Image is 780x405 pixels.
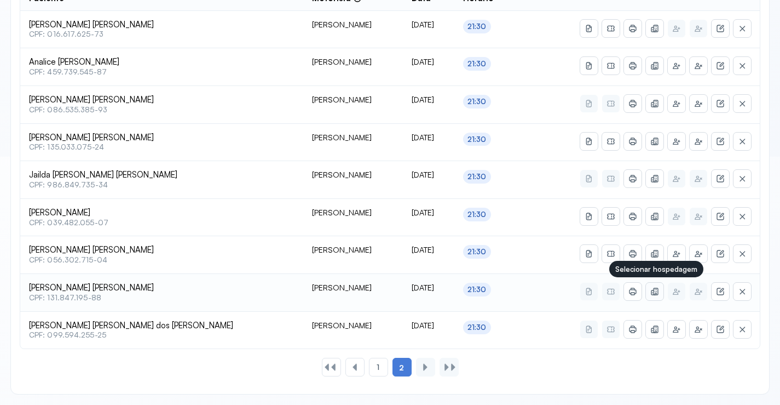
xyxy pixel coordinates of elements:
[412,208,446,218] div: [DATE]
[29,133,294,143] span: [PERSON_NAME] [PERSON_NAME]
[467,22,487,31] div: 21:30
[312,208,394,218] div: [PERSON_NAME]
[312,170,394,180] div: [PERSON_NAME]
[29,170,294,180] span: Jailda [PERSON_NAME] [PERSON_NAME]
[412,95,446,105] div: [DATE]
[29,95,294,105] span: [PERSON_NAME] [PERSON_NAME]
[412,321,446,330] div: [DATE]
[467,97,487,106] div: 21:30
[29,293,294,303] span: CPF: 131.847.195-88
[29,218,294,227] span: CPF: 039.482.055-07
[312,57,394,67] div: [PERSON_NAME]
[312,283,394,293] div: [PERSON_NAME]
[467,59,487,69] div: 21:30
[399,363,404,373] span: 2
[29,57,294,67] span: Analice [PERSON_NAME]
[412,133,446,142] div: [DATE]
[29,321,294,331] span: [PERSON_NAME] [PERSON_NAME] dos [PERSON_NAME]
[312,20,394,30] div: [PERSON_NAME]
[467,323,487,332] div: 21:30
[29,180,294,190] span: CPF: 986.849.735-34
[467,285,487,294] div: 21:30
[412,283,446,293] div: [DATE]
[29,30,294,39] span: CPF: 016.617.625-73
[29,105,294,115] span: CPF: 086.535.385-93
[467,210,487,219] div: 21:30
[29,142,294,152] span: CPF: 135.033.075-24
[29,208,294,218] span: [PERSON_NAME]
[312,95,394,105] div: [PERSON_NAME]
[29,67,294,77] span: CPF: 459.739.545-87
[467,135,487,144] div: 21:30
[312,245,394,255] div: [PERSON_NAME]
[312,133,394,142] div: [PERSON_NAME]
[29,255,294,265] span: CPF: 056.302.715-04
[29,330,294,340] span: CPF: 099.594.255-25
[29,20,294,30] span: [PERSON_NAME] [PERSON_NAME]
[377,363,379,372] span: 1
[29,283,294,293] span: [PERSON_NAME] [PERSON_NAME]
[412,20,446,30] div: [DATE]
[412,57,446,67] div: [DATE]
[312,321,394,330] div: [PERSON_NAME]
[467,247,487,256] div: 21:30
[412,170,446,180] div: [DATE]
[467,172,487,181] div: 21:30
[412,245,446,255] div: [DATE]
[29,245,294,255] span: [PERSON_NAME] [PERSON_NAME]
